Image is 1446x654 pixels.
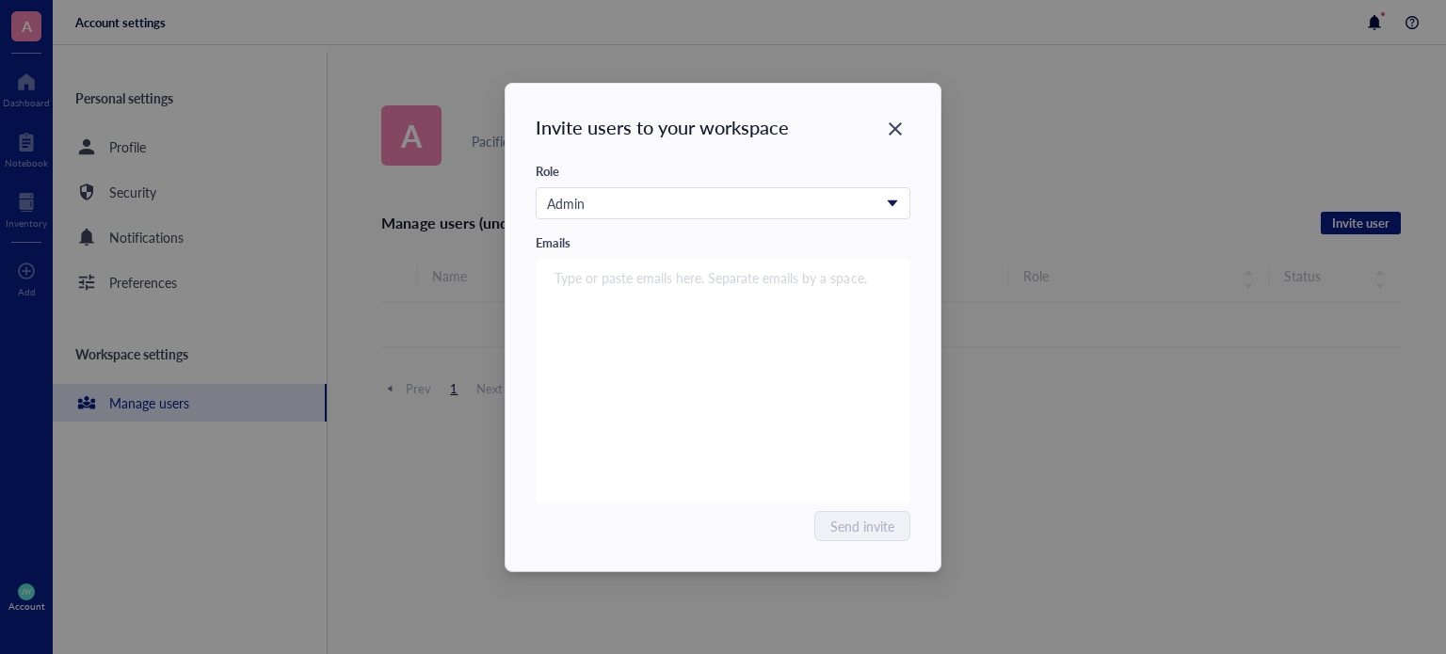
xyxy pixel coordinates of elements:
[814,511,910,541] button: Send invite
[536,114,789,140] div: Invite users to your workspace
[536,234,570,251] div: Emails
[880,114,910,144] button: Close
[880,118,910,140] span: Close
[536,163,559,180] div: Role
[547,193,878,214] div: Admin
